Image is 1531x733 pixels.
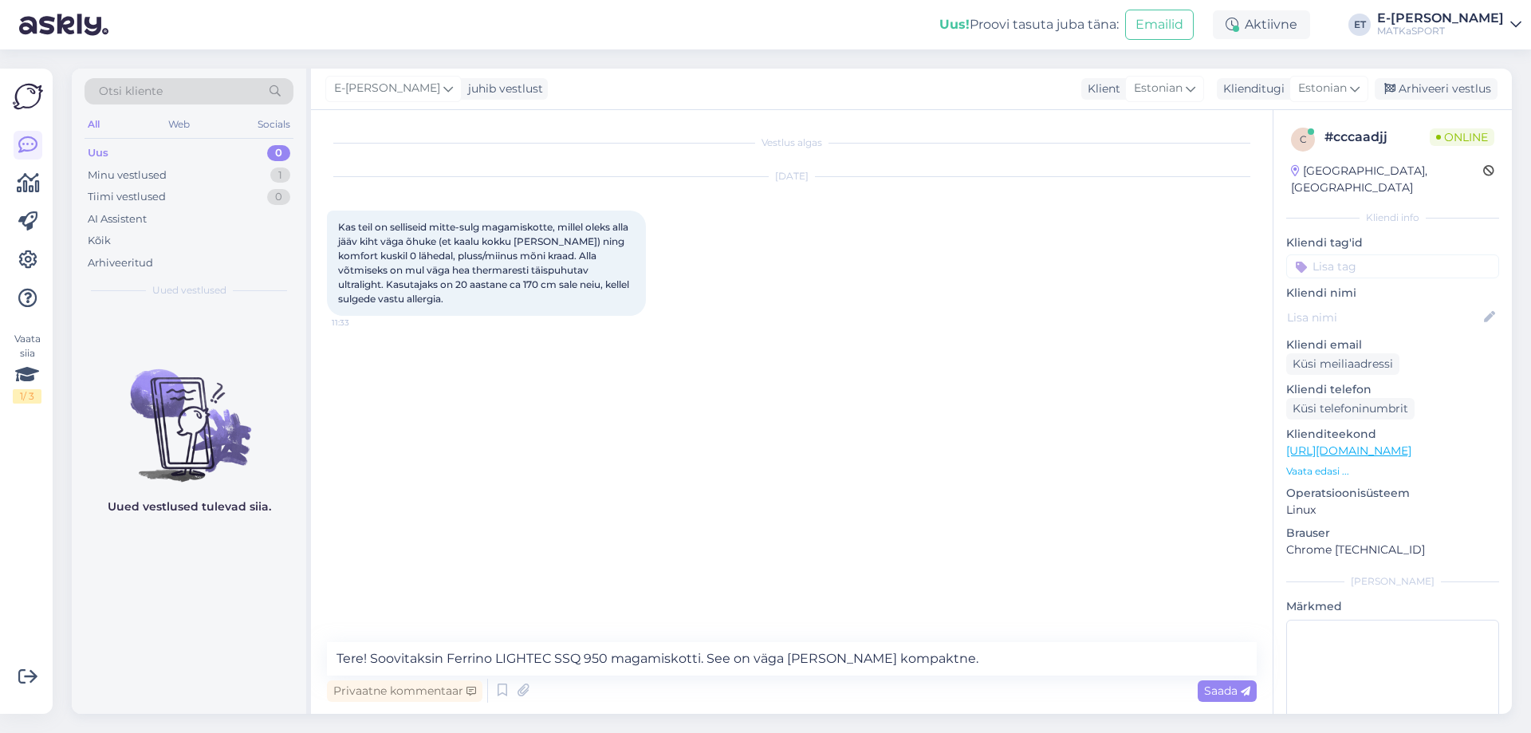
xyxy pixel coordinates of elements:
[1134,80,1183,97] span: Estonian
[267,145,290,161] div: 0
[72,341,306,484] img: No chats
[88,211,147,227] div: AI Assistent
[267,189,290,205] div: 0
[1213,10,1310,39] div: Aktiivne
[1377,25,1504,37] div: MATKaSPORT
[254,114,293,135] div: Socials
[1291,163,1483,196] div: [GEOGRAPHIC_DATA], [GEOGRAPHIC_DATA]
[1286,337,1499,353] p: Kliendi email
[1286,234,1499,251] p: Kliendi tag'id
[88,167,167,183] div: Minu vestlused
[1286,464,1499,479] p: Vaata edasi ...
[1217,81,1285,97] div: Klienditugi
[334,80,440,97] span: E-[PERSON_NAME]
[1286,426,1499,443] p: Klienditeekond
[1300,133,1307,145] span: c
[1286,353,1399,375] div: Küsi meiliaadressi
[1430,128,1494,146] span: Online
[1286,525,1499,542] p: Brauser
[1377,12,1521,37] a: E-[PERSON_NAME]MATKaSPORT
[1286,398,1415,420] div: Küsi telefoninumbrit
[338,221,632,305] span: Kas teil on selliseid mitte-sulg magamiskotte, millel oleks alla jääv kiht väga õhuke (et kaalu k...
[1081,81,1120,97] div: Klient
[1286,254,1499,278] input: Lisa tag
[13,389,41,404] div: 1 / 3
[88,255,153,271] div: Arhiveeritud
[939,17,970,32] b: Uus!
[1286,285,1499,301] p: Kliendi nimi
[332,317,392,329] span: 11:33
[1286,598,1499,615] p: Märkmed
[88,189,166,205] div: Tiimi vestlused
[1286,574,1499,589] div: [PERSON_NAME]
[99,83,163,100] span: Otsi kliente
[13,332,41,404] div: Vaata siia
[327,136,1257,150] div: Vestlus algas
[85,114,103,135] div: All
[1298,80,1347,97] span: Estonian
[108,499,271,515] p: Uued vestlused tulevad siia.
[1125,10,1194,40] button: Emailid
[1348,14,1371,36] div: ET
[1204,684,1250,698] span: Saada
[1324,128,1430,147] div: # cccaadjj
[1377,12,1504,25] div: E-[PERSON_NAME]
[939,15,1119,34] div: Proovi tasuta juba täna:
[1286,381,1499,398] p: Kliendi telefon
[327,169,1257,183] div: [DATE]
[462,81,543,97] div: juhib vestlust
[88,145,108,161] div: Uus
[327,680,482,702] div: Privaatne kommentaar
[1286,502,1499,518] p: Linux
[270,167,290,183] div: 1
[88,233,111,249] div: Kõik
[1287,309,1481,326] input: Lisa nimi
[1375,78,1498,100] div: Arhiveeri vestlus
[1286,443,1411,458] a: [URL][DOMAIN_NAME]
[165,114,193,135] div: Web
[152,283,226,298] span: Uued vestlused
[1286,211,1499,225] div: Kliendi info
[13,81,43,112] img: Askly Logo
[1286,542,1499,558] p: Chrome [TECHNICAL_ID]
[1286,485,1499,502] p: Operatsioonisüsteem
[327,642,1257,676] textarea: Tere! Soovitaksin Ferrino LIGHTEC SSQ 950 magamiskotti. See on väga [PERSON_NAME] kompaktne.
